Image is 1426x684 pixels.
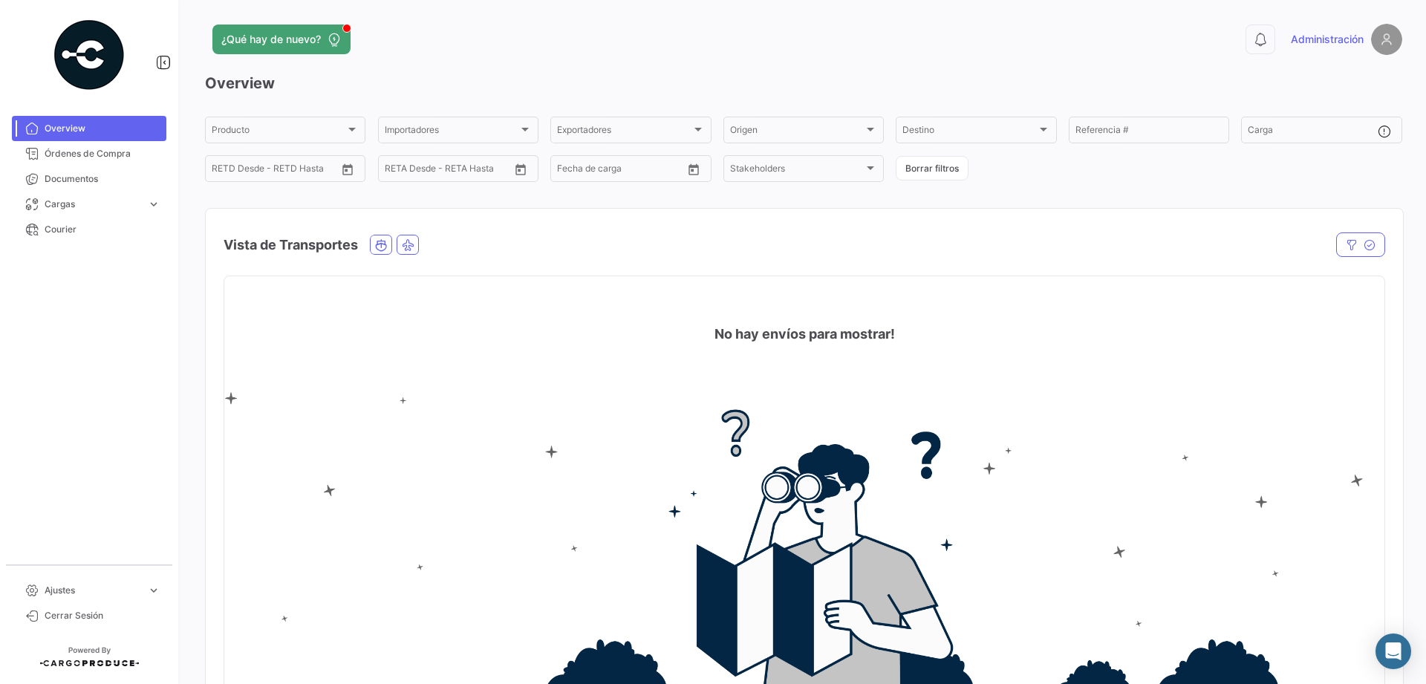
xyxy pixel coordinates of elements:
button: Air [397,235,418,254]
span: Cargas [45,198,141,211]
a: Courier [12,217,166,242]
a: Órdenes de Compra [12,141,166,166]
input: Hasta [397,166,456,176]
button: Borrar filtros [896,156,968,180]
span: Destino [902,127,1036,137]
input: Desde [385,166,386,176]
span: Administración [1291,32,1364,47]
span: Producto [212,127,345,137]
img: placeholder-user.png [1371,24,1402,55]
input: Hasta [569,166,628,176]
span: ¿Qué hay de nuevo? [221,32,321,47]
span: Documentos [45,172,160,186]
span: Importadores [385,127,518,137]
span: Courier [45,223,160,236]
button: Open calendar [336,158,359,180]
span: expand_more [147,198,160,211]
span: expand_more [147,584,160,597]
button: Ocean [371,235,391,254]
input: Desde [212,166,213,176]
h3: Overview [205,73,1402,94]
span: Overview [45,122,160,135]
button: Open calendar [509,158,532,180]
span: Cerrar Sesión [45,609,160,622]
span: Stakeholders [730,166,864,176]
div: Abrir Intercom Messenger [1375,633,1411,669]
img: powered-by.png [52,18,126,92]
span: Origen [730,127,864,137]
button: ¿Qué hay de nuevo? [212,25,351,54]
h4: Vista de Transportes [224,235,358,255]
button: Open calendar [683,158,705,180]
a: Overview [12,116,166,141]
input: Desde [557,166,559,176]
span: Ajustes [45,584,141,597]
input: Hasta [224,166,283,176]
span: Órdenes de Compra [45,147,160,160]
a: Documentos [12,166,166,192]
h4: No hay envíos para mostrar! [714,324,895,345]
span: Exportadores [557,127,691,137]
